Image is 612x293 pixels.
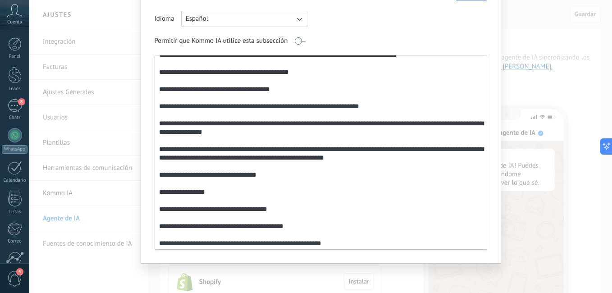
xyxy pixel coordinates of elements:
[16,268,23,275] span: 4
[2,54,28,60] div: Panel
[18,98,25,105] span: 8
[186,14,209,23] span: Español
[2,145,27,154] div: WhatsApp
[155,14,174,23] span: Idioma
[7,19,22,25] span: Cuenta
[181,11,307,27] button: Español
[155,37,288,46] span: Permitir que Kommo IA utilice esta subsección
[2,178,28,183] div: Calendario
[2,115,28,121] div: Chats
[2,238,28,244] div: Correo
[2,209,28,215] div: Listas
[2,86,28,92] div: Leads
